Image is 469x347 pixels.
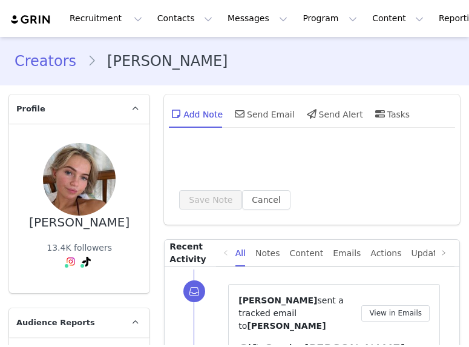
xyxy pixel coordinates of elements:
div: Tasks [373,99,410,128]
div: Send Email [232,99,295,128]
p: Recent Activity [169,240,206,266]
img: grin logo [10,14,52,25]
div: [PERSON_NAME] [29,216,130,230]
span: [PERSON_NAME] [238,296,317,305]
span: [PERSON_NAME] [247,321,326,331]
i: icon: right [441,250,447,256]
div: Send Alert [304,99,363,128]
div: 13.4K followers [47,242,112,254]
div: Emails [333,240,361,267]
div: Content [290,240,324,267]
img: instagram.svg [66,257,76,266]
button: View in Emails [361,305,430,322]
button: Content [365,5,431,32]
div: Updates [411,240,446,267]
a: Creators [15,50,87,72]
span: sent a tracked email to [238,296,343,331]
span: Profile [16,103,45,115]
div: Notes [255,240,280,267]
i: icon: left [223,250,229,256]
div: Add Note [169,99,223,128]
img: ef1e50a1-3118-4ba5-92e8-00a76a5b0530.jpg [43,143,116,216]
div: All [235,240,246,267]
span: Audience Reports [16,317,95,329]
button: Save Note [179,190,242,210]
button: Program [295,5,364,32]
button: Cancel [242,190,290,210]
button: Recruitment [62,5,149,32]
button: Contacts [150,5,220,32]
button: Messages [220,5,295,32]
div: Actions [370,240,401,267]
